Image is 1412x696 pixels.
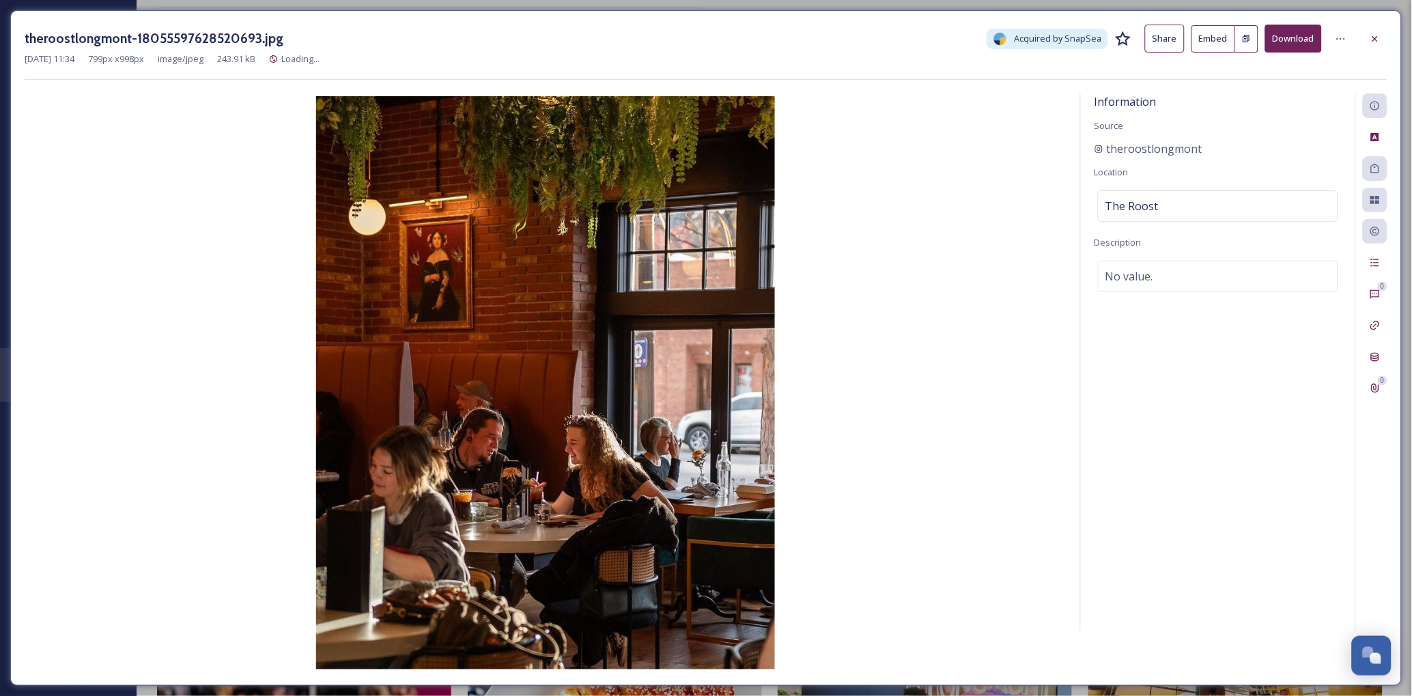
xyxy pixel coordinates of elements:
span: theroostlongmont [1107,141,1202,157]
span: Acquired by SnapSea [1014,32,1101,45]
span: [DATE] 11:34 [25,53,74,66]
span: 243.91 kB [217,53,255,66]
span: 799 px x 998 px [88,53,144,66]
button: Embed [1191,25,1235,53]
span: Description [1095,236,1142,248]
span: Loading... [281,53,320,65]
span: Location [1095,166,1129,178]
img: theroostlongmont-18055597628520693.jpg [25,96,1067,669]
div: 0 [1378,376,1387,386]
span: Source [1095,119,1124,132]
h3: theroostlongmont-18055597628520693.jpg [25,29,283,48]
button: Download [1265,25,1322,53]
span: The Roost [1105,198,1159,214]
span: Information [1095,94,1157,109]
div: 0 [1378,282,1387,291]
span: image/jpeg [158,53,203,66]
a: theroostlongmont [1095,141,1202,157]
button: Share [1145,25,1185,53]
img: snapsea-logo.png [993,32,1007,46]
button: Open Chat [1352,636,1392,676]
span: No value. [1105,268,1153,285]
